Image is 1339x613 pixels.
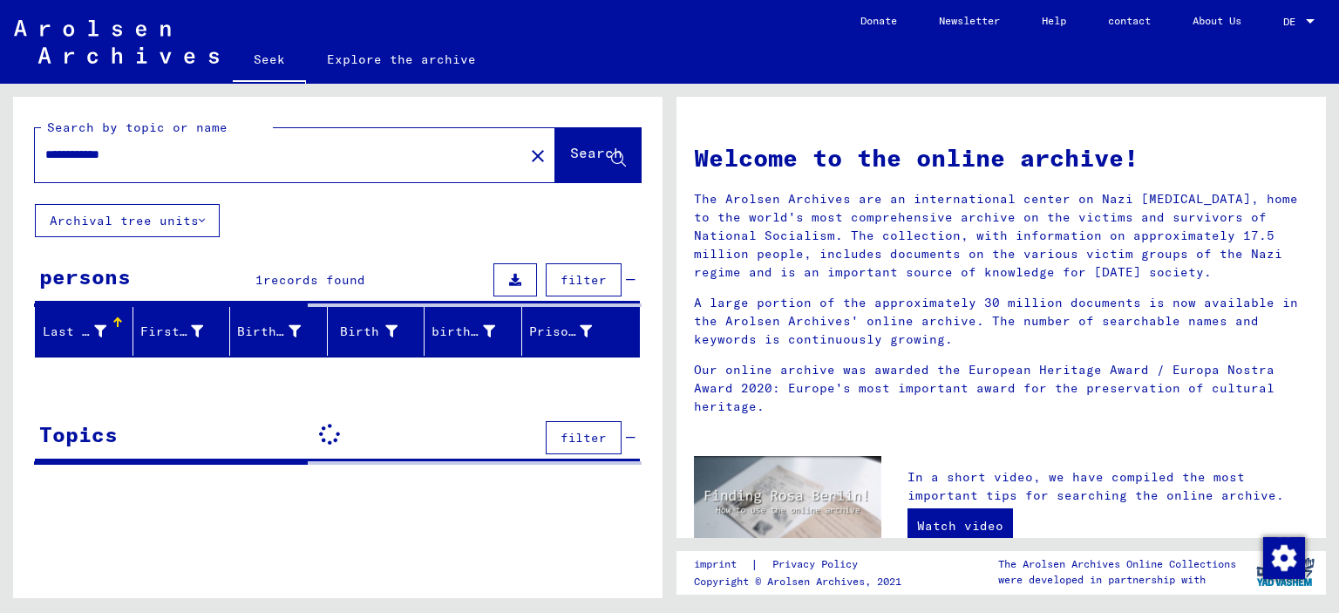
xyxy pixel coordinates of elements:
[50,213,199,228] font: Archival tree units
[432,324,510,339] font: birth date
[758,555,879,574] a: Privacy Policy
[907,469,1284,503] font: In a short video, we have compiled the most important tips for searching the online archive.
[555,128,641,182] button: Search
[529,324,608,339] font: Prisoner #
[254,51,285,67] font: Seek
[522,307,640,356] mat-header-cell: Prisoner #
[694,557,737,570] font: imprint
[772,557,858,570] font: Privacy Policy
[561,272,607,288] font: filter
[263,272,365,288] font: records found
[694,555,751,574] a: imprint
[36,307,133,356] mat-header-cell: Last name
[43,317,133,345] div: Last name
[694,362,1274,414] font: Our online archive was awarded the European Heritage Award / Europa Nostra Award 2020: Europe's m...
[335,317,425,345] div: Birth
[907,508,1013,543] a: Watch video
[340,324,379,339] font: Birth
[694,456,881,558] img: video.jpg
[233,38,306,84] a: Seek
[255,272,263,288] font: 1
[1042,14,1066,27] font: Help
[527,146,548,167] mat-icon: close
[998,573,1206,586] font: were developed in partnership with
[860,14,897,27] font: Donate
[546,263,622,296] button: filter
[751,556,758,572] font: |
[694,295,1298,347] font: A large portion of the approximately 30 million documents is now available in the Arolsen Archive...
[998,557,1236,570] font: The Arolsen Archives Online Collections
[546,421,622,454] button: filter
[432,317,521,345] div: birth date
[306,38,497,80] a: Explore the archive
[1263,537,1305,579] img: Change consent
[561,430,607,446] font: filter
[917,518,1003,534] font: Watch video
[237,317,327,345] div: Birth name
[694,191,1298,280] font: The Arolsen Archives are an international center on Nazi [MEDICAL_DATA], home to the world's most...
[425,307,522,356] mat-header-cell: birth date
[694,142,1138,173] font: Welcome to the online archive!
[1262,536,1304,578] div: Change consent
[47,119,228,135] font: Search by topic or name
[39,421,118,447] font: Topics
[694,575,901,588] font: Copyright © Arolsen Archives, 2021
[237,324,316,339] font: Birth name
[529,317,619,345] div: Prisoner #
[140,324,219,339] font: First name
[230,307,328,356] mat-header-cell: Birth name
[43,324,113,339] font: Last name
[35,204,220,237] button: Archival tree units
[1108,14,1151,27] font: contact
[939,14,1000,27] font: Newsletter
[133,307,231,356] mat-header-cell: First name
[570,144,622,161] font: Search
[140,317,230,345] div: First name
[1253,550,1318,594] img: yv_logo.png
[327,51,476,67] font: Explore the archive
[39,263,131,289] font: persons
[1193,14,1241,27] font: About Us
[328,307,425,356] mat-header-cell: Birth
[1283,15,1295,28] font: DE
[14,20,219,64] img: Arolsen_neg.svg
[520,138,555,173] button: Clear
